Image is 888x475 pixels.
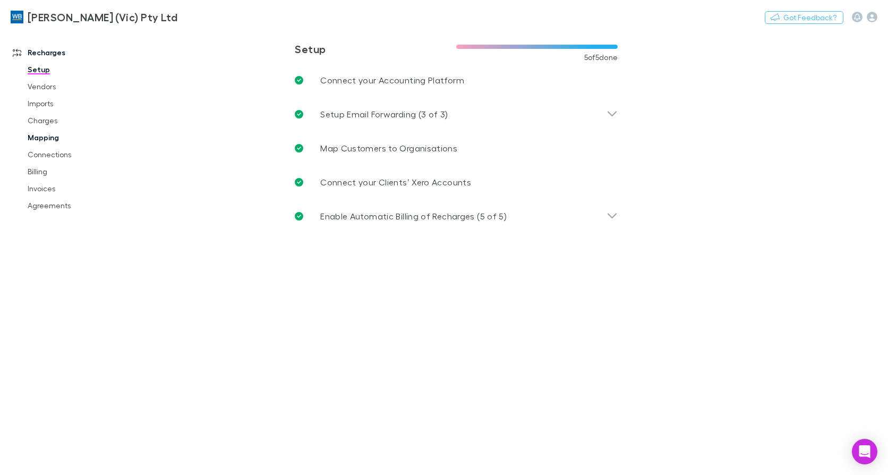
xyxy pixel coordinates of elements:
[17,95,141,112] a: Imports
[17,61,141,78] a: Setup
[852,439,877,464] div: Open Intercom Messenger
[320,176,471,189] p: Connect your Clients’ Xero Accounts
[320,108,448,121] p: Setup Email Forwarding (3 of 3)
[17,129,141,146] a: Mapping
[286,63,626,97] a: Connect your Accounting Platform
[286,97,626,131] div: Setup Email Forwarding (3 of 3)
[11,11,23,23] img: William Buck (Vic) Pty Ltd's Logo
[17,163,141,180] a: Billing
[28,11,177,23] h3: [PERSON_NAME] (Vic) Pty Ltd
[286,199,626,233] div: Enable Automatic Billing of Recharges (5 of 5)
[4,4,184,30] a: [PERSON_NAME] (Vic) Pty Ltd
[286,165,626,199] a: Connect your Clients’ Xero Accounts
[17,112,141,129] a: Charges
[17,197,141,214] a: Agreements
[17,78,141,95] a: Vendors
[17,146,141,163] a: Connections
[286,131,626,165] a: Map Customers to Organisations
[765,11,843,24] button: Got Feedback?
[584,53,618,62] span: 5 of 5 done
[295,43,456,55] h3: Setup
[17,180,141,197] a: Invoices
[320,74,464,87] p: Connect your Accounting Platform
[320,210,507,223] p: Enable Automatic Billing of Recharges (5 of 5)
[320,142,457,155] p: Map Customers to Organisations
[2,44,141,61] a: Recharges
